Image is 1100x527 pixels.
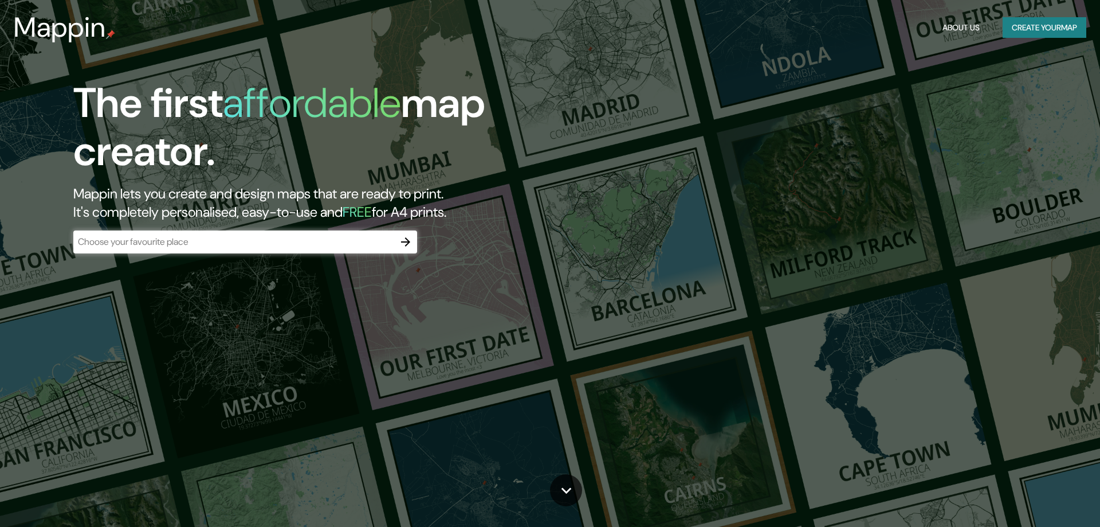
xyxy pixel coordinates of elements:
[223,76,401,130] h1: affordable
[73,79,623,185] h1: The first map creator.
[938,17,984,38] button: About Us
[1003,17,1086,38] button: Create yourmap
[106,30,115,39] img: mappin-pin
[73,235,394,248] input: Choose your favourite place
[73,185,623,221] h2: Mappin lets you create and design maps that are ready to print. It's completely personalised, eas...
[343,203,372,221] h5: FREE
[14,11,106,44] h3: Mappin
